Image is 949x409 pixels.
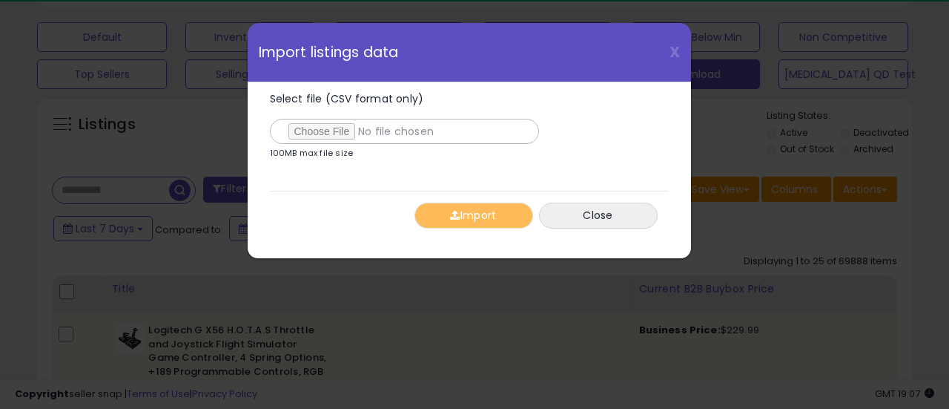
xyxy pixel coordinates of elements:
[270,149,354,157] p: 100MB max file size
[669,42,680,62] span: X
[259,45,399,59] span: Import listings data
[270,91,424,106] span: Select file (CSV format only)
[539,203,658,229] button: Close
[414,203,533,229] button: Import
